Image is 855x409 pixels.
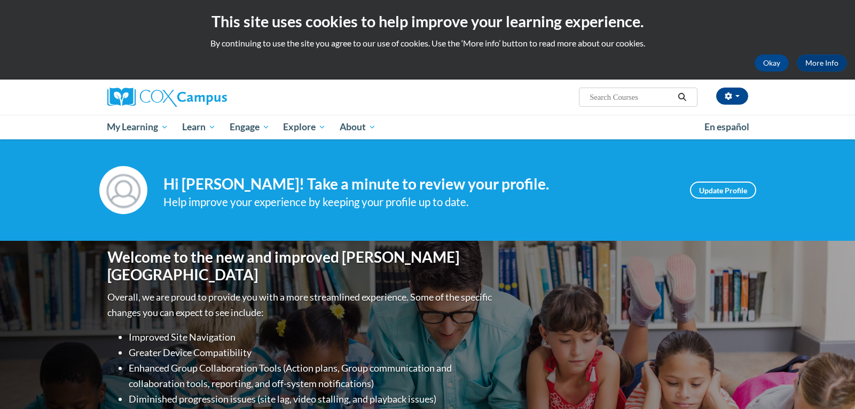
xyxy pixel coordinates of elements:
h1: Welcome to the new and improved [PERSON_NAME][GEOGRAPHIC_DATA] [107,248,495,284]
button: Account Settings [716,88,748,105]
a: About [333,115,383,139]
p: By continuing to use the site you agree to our use of cookies. Use the ‘More info’ button to read... [8,37,847,49]
div: Main menu [91,115,764,139]
img: Cox Campus [107,88,227,107]
span: Explore [283,121,326,133]
a: Learn [175,115,223,139]
li: Enhanced Group Collaboration Tools (Action plans, Group communication and collaboration tools, re... [129,360,495,391]
li: Diminished progression issues (site lag, video stalling, and playback issues) [129,391,495,407]
h4: Hi [PERSON_NAME]! Take a minute to review your profile. [163,175,674,193]
a: My Learning [100,115,176,139]
span: En español [704,121,749,132]
button: Search [674,91,690,104]
p: Overall, we are proud to provide you with a more streamlined experience. Some of the specific cha... [107,289,495,320]
a: Cox Campus [107,88,310,107]
a: More Info [797,54,847,72]
li: Improved Site Navigation [129,329,495,345]
iframe: Button to launch messaging window [812,366,846,400]
button: Okay [755,54,789,72]
img: Profile Image [99,166,147,214]
input: Search Courses [589,91,674,104]
a: Update Profile [690,182,756,199]
li: Greater Device Compatibility [129,345,495,360]
a: En español [697,116,756,138]
div: Help improve your experience by keeping your profile up to date. [163,193,674,211]
a: Engage [223,115,277,139]
a: Explore [276,115,333,139]
span: About [340,121,376,133]
span: Learn [182,121,216,133]
span: My Learning [107,121,168,133]
span: Engage [230,121,270,133]
h2: This site uses cookies to help improve your learning experience. [8,11,847,32]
